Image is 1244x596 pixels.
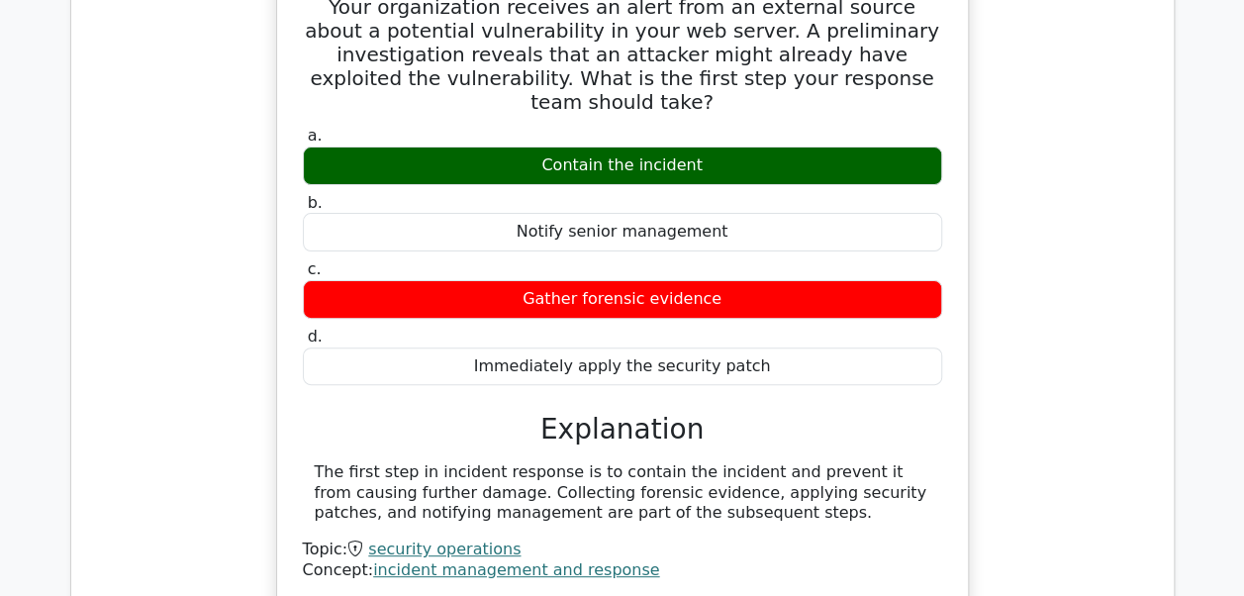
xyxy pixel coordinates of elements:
[303,280,942,319] div: Gather forensic evidence
[303,540,942,560] div: Topic:
[308,327,323,346] span: d.
[308,259,322,278] span: c.
[308,126,323,145] span: a.
[303,560,942,581] div: Concept:
[373,560,659,579] a: incident management and response
[368,540,521,558] a: security operations
[303,213,942,251] div: Notify senior management
[315,462,930,524] div: The first step in incident response is to contain the incident and prevent it from causing furthe...
[308,193,323,212] span: b.
[303,147,942,185] div: Contain the incident
[315,413,930,447] h3: Explanation
[303,348,942,386] div: Immediately apply the security patch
